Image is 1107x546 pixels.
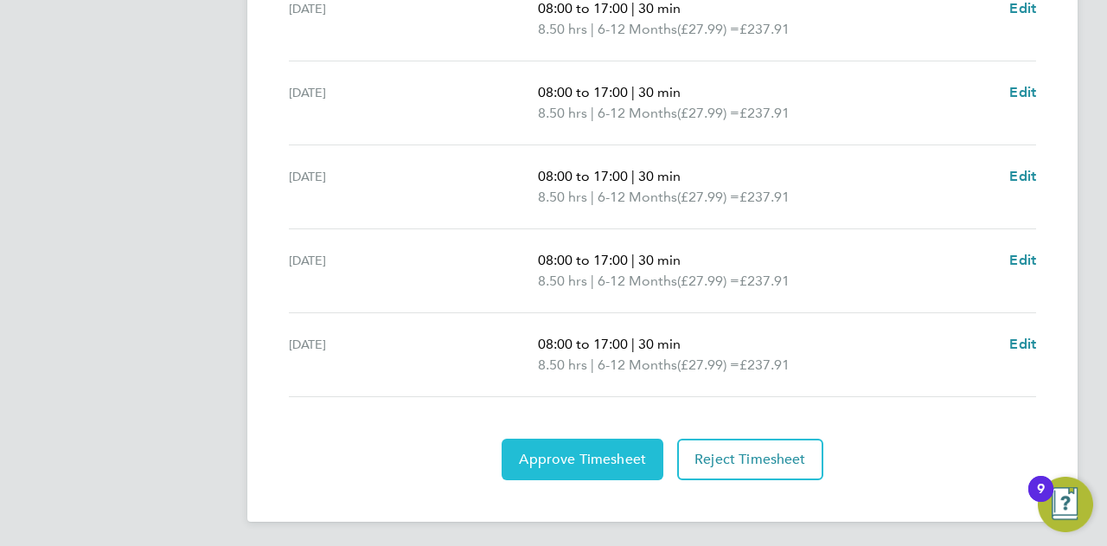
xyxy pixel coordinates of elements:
span: (£27.99) = [677,21,739,37]
span: 8.50 hrs [538,21,587,37]
span: 30 min [638,336,681,352]
span: 30 min [638,168,681,184]
span: 6-12 Months [598,19,677,40]
span: Edit [1009,84,1036,100]
span: 6-12 Months [598,187,677,208]
span: | [631,336,635,352]
span: £237.91 [739,357,790,373]
span: £237.91 [739,273,790,289]
span: 8.50 hrs [538,273,587,289]
span: 6-12 Months [598,271,677,292]
span: | [631,84,635,100]
span: | [631,168,635,184]
span: (£27.99) = [677,105,739,121]
span: Approve Timesheet [519,451,646,468]
div: [DATE] [289,250,538,292]
span: | [591,105,594,121]
span: £237.91 [739,189,790,205]
span: 8.50 hrs [538,189,587,205]
span: (£27.99) = [677,273,739,289]
span: 08:00 to 17:00 [538,84,628,100]
a: Edit [1009,334,1036,355]
button: Open Resource Center, 9 new notifications [1038,477,1093,532]
a: Edit [1009,166,1036,187]
div: [DATE] [289,166,538,208]
span: 08:00 to 17:00 [538,336,628,352]
span: £237.91 [739,105,790,121]
span: (£27.99) = [677,189,739,205]
span: 6-12 Months [598,103,677,124]
span: 08:00 to 17:00 [538,168,628,184]
button: Approve Timesheet [502,439,663,480]
a: Edit [1009,82,1036,103]
a: Edit [1009,250,1036,271]
span: | [591,21,594,37]
span: 08:00 to 17:00 [538,252,628,268]
span: 30 min [638,84,681,100]
span: | [591,189,594,205]
span: 6-12 Months [598,355,677,376]
div: 9 [1037,489,1045,511]
button: Reject Timesheet [677,439,823,480]
span: £237.91 [739,21,790,37]
span: 30 min [638,252,681,268]
span: Edit [1009,252,1036,268]
span: | [591,273,594,289]
span: | [591,357,594,373]
span: 8.50 hrs [538,105,587,121]
span: Edit [1009,168,1036,184]
span: Reject Timesheet [694,451,806,468]
div: [DATE] [289,82,538,124]
span: 8.50 hrs [538,357,587,373]
span: Edit [1009,336,1036,352]
span: | [631,252,635,268]
div: [DATE] [289,334,538,376]
span: (£27.99) = [677,357,739,373]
